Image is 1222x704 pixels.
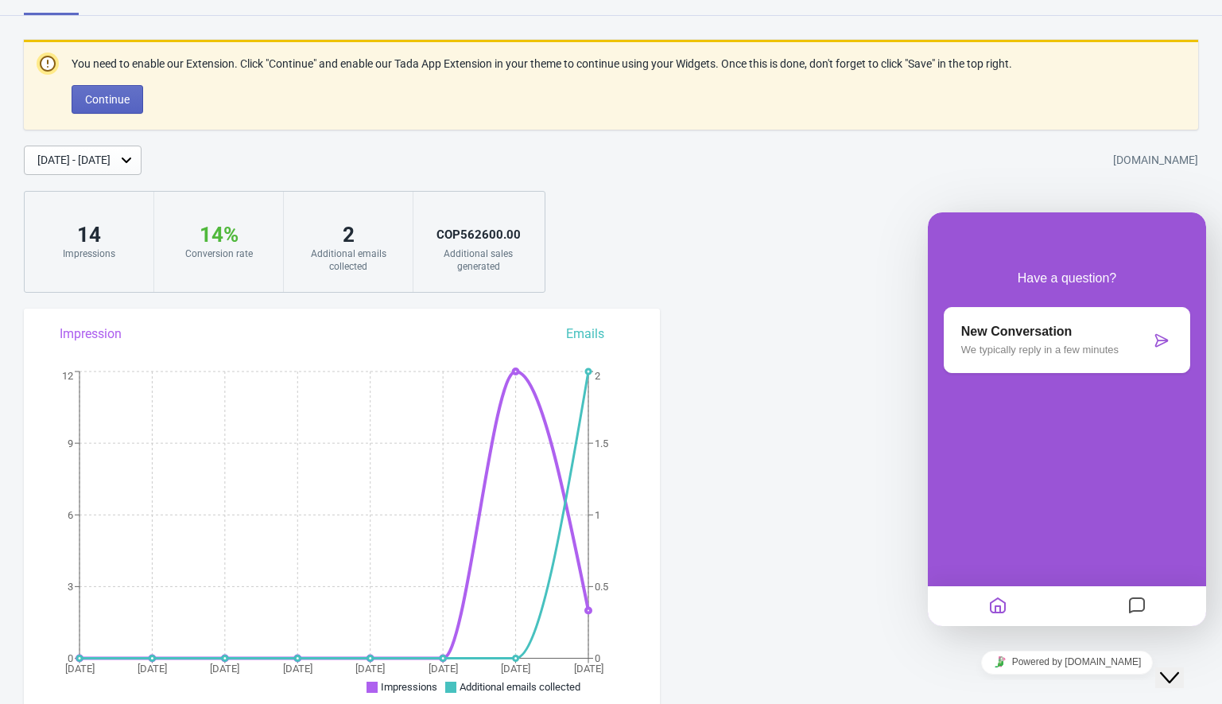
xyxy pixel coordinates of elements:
[595,581,608,593] tspan: 0.5
[72,56,1012,72] p: You need to enable our Extension. Click "Continue" and enable our Tada App Extension in your them...
[300,222,397,247] div: 2
[501,663,530,675] tspan: [DATE]
[210,663,239,675] tspan: [DATE]
[65,663,95,675] tspan: [DATE]
[381,681,437,693] span: Impressions
[283,663,312,675] tspan: [DATE]
[170,247,267,260] div: Conversion rate
[68,509,73,521] tspan: 6
[62,370,73,382] tspan: 12
[41,222,138,247] div: 14
[429,247,527,273] div: Additional sales generated
[68,438,73,449] tspan: 9
[595,438,608,449] tspan: 1.5
[928,212,1206,626] iframe: chat widget
[429,222,527,247] div: COP 562600.00
[574,663,603,675] tspan: [DATE]
[85,93,130,106] span: Continue
[595,652,600,664] tspan: 0
[429,663,458,675] tspan: [DATE]
[928,644,1206,680] iframe: chat widget
[595,370,600,382] tspan: 2
[41,247,138,260] div: Impressions
[460,681,580,693] span: Additional emails collected
[170,222,267,247] div: 14 %
[595,509,600,521] tspan: 1
[1155,640,1206,688] iframe: chat widget
[72,85,143,114] button: Continue
[37,152,111,169] div: [DATE] - [DATE]
[1113,146,1198,175] div: [DOMAIN_NAME]
[300,247,397,273] div: Additional emails collected
[138,663,167,675] tspan: [DATE]
[68,581,73,593] tspan: 3
[355,663,385,675] tspan: [DATE]
[68,652,73,664] tspan: 0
